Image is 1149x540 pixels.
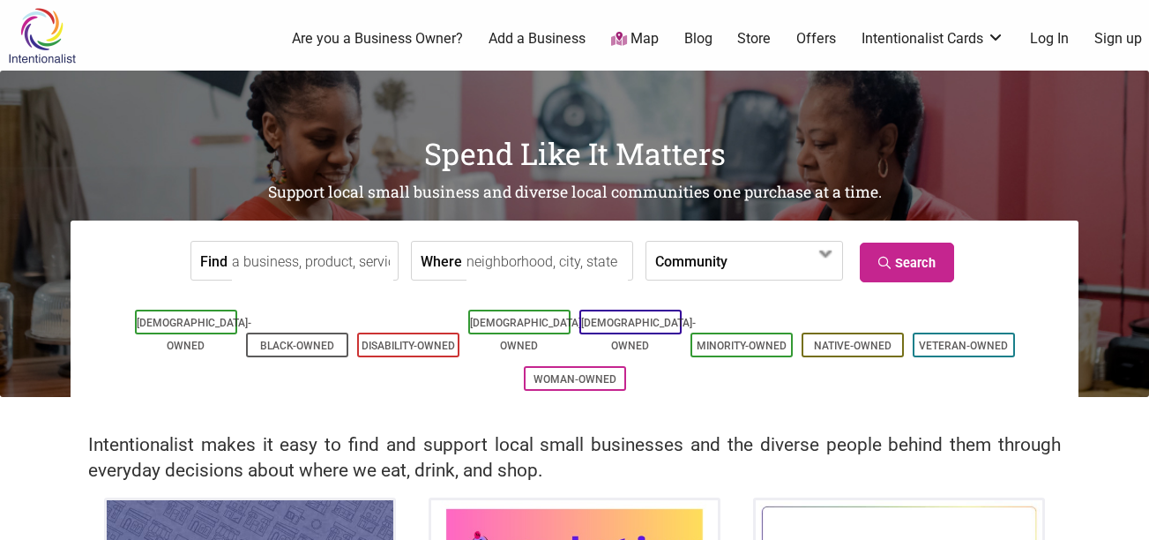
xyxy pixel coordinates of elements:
[421,242,462,280] label: Where
[362,340,455,352] a: Disability-Owned
[697,340,787,352] a: Minority-Owned
[200,242,228,280] label: Find
[581,317,696,352] a: [DEMOGRAPHIC_DATA]-Owned
[137,317,251,352] a: [DEMOGRAPHIC_DATA]-Owned
[737,29,771,49] a: Store
[860,243,954,282] a: Search
[1030,29,1069,49] a: Log In
[466,242,628,281] input: neighborhood, city, state
[611,29,659,49] a: Map
[489,29,586,49] a: Add a Business
[470,317,585,352] a: [DEMOGRAPHIC_DATA]-Owned
[232,242,393,281] input: a business, product, service
[796,29,836,49] a: Offers
[260,340,334,352] a: Black-Owned
[814,340,892,352] a: Native-Owned
[862,29,1004,49] a: Intentionalist Cards
[655,242,727,280] label: Community
[684,29,713,49] a: Blog
[533,373,616,386] a: Woman-Owned
[1094,29,1142,49] a: Sign up
[919,340,1008,352] a: Veteran-Owned
[88,432,1061,484] h2: Intentionalist makes it easy to find and support local small businesses and the diverse people be...
[292,29,463,49] a: Are you a Business Owner?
